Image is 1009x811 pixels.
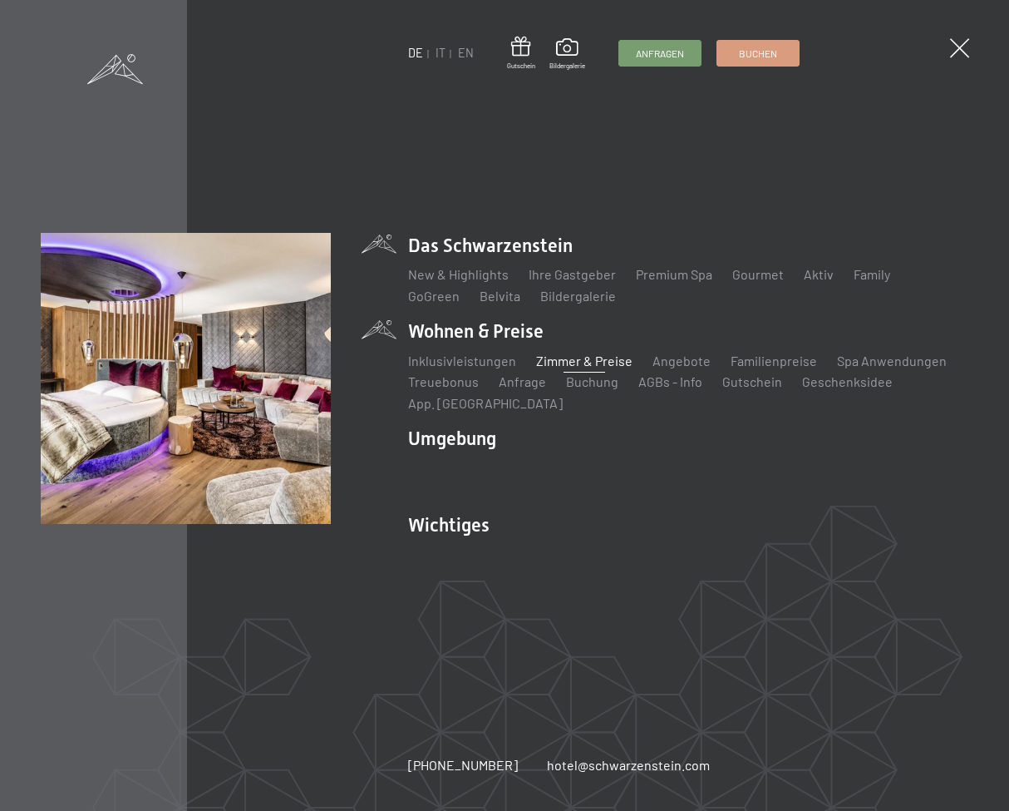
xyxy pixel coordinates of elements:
[436,46,445,60] a: IT
[636,266,712,282] a: Premium Spa
[636,47,684,61] span: Anfragen
[408,353,516,368] a: Inklusivleistungen
[480,288,520,304] a: Belvita
[804,266,834,282] a: Aktiv
[408,395,563,411] a: App. [GEOGRAPHIC_DATA]
[547,756,710,774] a: hotel@schwarzenstein.com
[408,373,479,389] a: Treuebonus
[408,756,518,774] a: [PHONE_NUMBER]
[507,37,535,71] a: Gutschein
[549,62,585,71] span: Bildergalerie
[529,266,616,282] a: Ihre Gastgeber
[408,266,509,282] a: New & Highlights
[566,373,618,389] a: Buchung
[837,353,947,368] a: Spa Anwendungen
[731,353,817,368] a: Familienpreise
[499,373,546,389] a: Anfrage
[619,41,701,66] a: Anfragen
[638,373,702,389] a: AGBs - Info
[540,288,616,304] a: Bildergalerie
[652,353,711,368] a: Angebote
[739,47,777,61] span: Buchen
[408,757,518,773] span: [PHONE_NUMBER]
[717,41,799,66] a: Buchen
[732,266,784,282] a: Gourmet
[854,266,890,282] a: Family
[722,373,782,389] a: Gutschein
[536,353,632,368] a: Zimmer & Preise
[802,373,893,389] a: Geschenksidee
[408,46,423,60] a: DE
[408,288,460,304] a: GoGreen
[507,62,535,71] span: Gutschein
[458,46,474,60] a: EN
[549,38,585,70] a: Bildergalerie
